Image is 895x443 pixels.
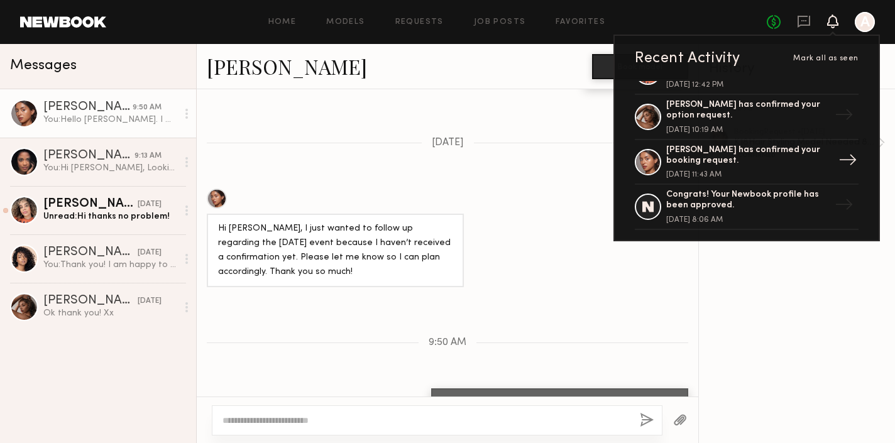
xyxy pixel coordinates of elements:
div: [PERSON_NAME] [43,246,138,259]
a: [PERSON_NAME] has confirmed your option request.[DATE] 10:19 AM→ [635,95,859,140]
div: You: Hi [PERSON_NAME], Looking forward to meeting you this weekend! I wanted to see if you would ... [43,162,177,174]
span: [DATE] [432,138,464,148]
div: [PERSON_NAME] [43,198,138,211]
div: [DATE] 8:06 AM [666,216,830,224]
a: [PERSON_NAME] has confirmed your booking request.[DATE] 11:43 AM→ [635,140,859,185]
div: 9:13 AM [135,150,162,162]
div: → [833,146,862,178]
div: [DATE] 12:42 PM [666,81,830,89]
a: Home [268,18,297,26]
div: Congrats! Your Newbook profile has been approved. [666,190,830,211]
div: [PERSON_NAME] has confirmed your booking request. [666,145,830,167]
div: [PERSON_NAME] [43,150,135,162]
a: Congrats! Your Newbook profile has been approved.[DATE] 8:06 AM→ [635,185,859,230]
div: → [830,190,859,223]
a: A [855,12,875,32]
div: [PERSON_NAME] [43,101,133,114]
div: You: Hello [PERSON_NAME]. I will follow up with [PERSON_NAME]. I believe the ROS information is g... [43,114,177,126]
div: You: Thank you! I am happy to hear that you are using K18! You have a blessed week as well. [43,259,177,271]
a: Favorites [556,18,605,26]
div: → [830,101,859,133]
div: Unread: Hi thanks no problem! [43,211,177,222]
span: 9:50 AM [429,337,466,348]
div: [PERSON_NAME] [43,295,138,307]
div: Hi [PERSON_NAME], I just wanted to follow up regarding the [DATE] event because I haven’t receive... [218,222,453,280]
div: [DATE] 10:19 AM [666,126,830,134]
span: Messages [10,58,77,73]
span: Mark all as seen [793,55,859,62]
a: Job Posts [474,18,526,26]
div: 9:50 AM [133,102,162,114]
a: [PERSON_NAME] [207,53,367,80]
button: Book model [592,54,688,79]
a: Models [326,18,365,26]
a: Book model [592,60,688,71]
div: [PERSON_NAME] has confirmed your option request. [666,100,830,121]
div: [DATE] [138,295,162,307]
div: [DATE] [138,199,162,211]
div: Recent Activity [635,51,740,66]
div: Ok thank you! Xx [43,307,177,319]
div: [DATE] [138,247,162,259]
a: Requests [395,18,444,26]
div: [DATE] 11:43 AM [666,171,830,178]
